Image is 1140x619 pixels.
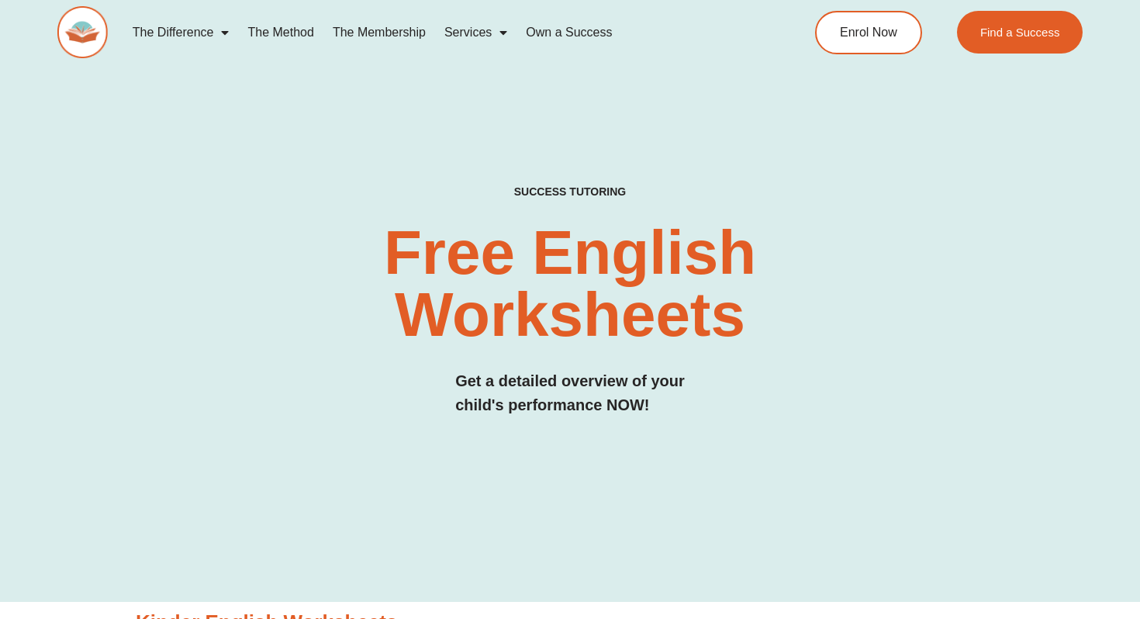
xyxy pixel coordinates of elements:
[231,222,908,346] h2: Free English Worksheets​
[980,26,1060,38] span: Find a Success
[815,11,922,54] a: Enrol Now
[957,11,1083,54] a: Find a Success
[840,26,897,39] span: Enrol Now
[238,15,323,50] a: The Method
[435,15,516,50] a: Services
[516,15,621,50] a: Own a Success
[418,185,722,199] h4: SUCCESS TUTORING​
[455,369,685,417] h3: Get a detailed overview of your child's performance NOW!
[323,15,435,50] a: The Membership
[123,15,757,50] nav: Menu
[123,15,239,50] a: The Difference
[874,444,1140,619] iframe: Chat Widget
